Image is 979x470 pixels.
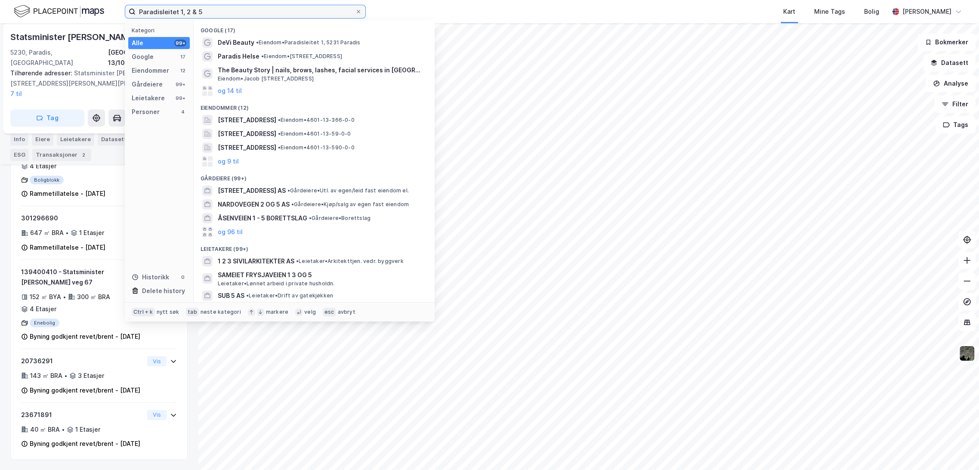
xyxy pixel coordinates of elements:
[179,67,186,74] div: 12
[936,429,979,470] div: Kontrollprogram for chat
[179,108,186,115] div: 4
[304,309,316,315] div: velg
[186,308,199,316] div: tab
[218,86,242,96] button: og 14 til
[218,270,424,280] span: SAMEIET FRYSJAVEIEN 1 3 OG 5
[30,385,140,396] div: Byning godkjent revet/brent - [DATE]
[291,201,409,208] span: Gårdeiere • Kjøp/salg av egen fast eiendom
[337,309,355,315] div: avbryt
[136,5,355,18] input: Søk på adresse, matrikkel, gårdeiere, leietakere eller personer
[32,149,91,161] div: Transaksjoner
[934,96,976,113] button: Filter
[278,117,281,123] span: •
[296,258,404,265] span: Leietaker • Arkitekttjen. vedr. byggverk
[21,267,144,288] div: 139400410 - Statsminister [PERSON_NAME] veg 67
[309,215,371,222] span: Gårdeiere • Borettslag
[57,133,94,145] div: Leietakere
[77,292,110,302] div: 300 ㎡ BRA
[21,213,144,223] div: 301296690
[218,129,276,139] span: [STREET_ADDRESS]
[63,294,66,300] div: •
[30,304,56,314] div: 4 Etasjer
[98,133,140,145] div: Datasett
[132,27,190,34] div: Kategori
[256,39,361,46] span: Eiendom • Paradisleitet 1, 5231 Paradis
[30,424,60,435] div: 40 ㎡ BRA
[194,239,435,254] div: Leietakere (99+)
[201,309,241,315] div: neste kategori
[10,47,108,68] div: 5230, Paradis, [GEOGRAPHIC_DATA]
[79,228,104,238] div: 1 Etasjer
[21,410,144,420] div: 23671891
[75,424,100,435] div: 1 Etasjer
[814,6,845,17] div: Mine Tags
[10,149,29,161] div: ESG
[218,37,254,48] span: DeVi Beauty
[194,20,435,36] div: Google (17)
[218,256,294,266] span: 1 2 3 SIVILARKITEKTER AS
[132,93,165,103] div: Leietakere
[296,258,299,264] span: •
[291,201,294,207] span: •
[256,39,259,46] span: •
[218,280,335,287] span: Leietaker • Lønnet arbeid i private husholdn.
[287,187,409,194] span: Gårdeiere • Utl. av egen/leid fast eiendom el.
[132,272,169,282] div: Historikk
[218,291,244,301] span: SUB 5 AS
[179,274,186,281] div: 0
[218,142,276,153] span: [STREET_ADDRESS]
[218,227,243,237] button: og 96 til
[147,356,167,366] button: Vis
[194,98,435,113] div: Eiendommer (12)
[926,75,976,92] button: Analyse
[10,68,181,99] div: Statsminister [PERSON_NAME][STREET_ADDRESS][PERSON_NAME][PERSON_NAME]
[218,65,424,75] span: The Beauty Story | nails, brows, lashes, facial services in [GEOGRAPHIC_DATA]
[132,107,160,117] div: Personer
[218,186,286,196] span: [STREET_ADDRESS] AS
[309,215,312,221] span: •
[21,356,144,366] div: 20736291
[30,439,140,449] div: Byning godkjent revet/brent - [DATE]
[218,75,314,82] span: Eiendom • Jacob [STREET_ADDRESS]
[278,130,281,137] span: •
[157,309,179,315] div: nytt søk
[132,308,155,316] div: Ctrl + k
[62,426,65,433] div: •
[142,286,185,296] div: Delete history
[132,65,169,76] div: Eiendommer
[278,130,351,137] span: Eiendom • 4601-13-59-0-0
[174,81,186,88] div: 99+
[923,54,976,71] button: Datasett
[323,308,336,316] div: esc
[783,6,795,17] div: Kart
[14,4,104,19] img: logo.f888ab2527a4732fd821a326f86c7f29.svg
[64,372,68,379] div: •
[132,38,143,48] div: Alle
[10,30,169,44] div: Statsminister [PERSON_NAME] Veg 67
[261,53,264,59] span: •
[936,429,979,470] iframe: Chat Widget
[30,189,105,199] div: Rammetillatelse - [DATE]
[936,116,976,133] button: Tags
[174,40,186,46] div: 99+
[147,410,167,420] button: Vis
[959,345,975,362] img: 9k=
[917,34,976,51] button: Bokmerker
[132,79,163,90] div: Gårdeiere
[179,53,186,60] div: 17
[132,52,154,62] div: Google
[30,371,62,381] div: 143 ㎡ BRA
[278,144,281,151] span: •
[10,133,28,145] div: Info
[30,242,105,253] div: Rammetillatelse - [DATE]
[194,168,435,184] div: Gårdeiere (99+)
[278,117,355,124] span: Eiendom • 4601-13-366-0-0
[218,156,239,167] button: og 9 til
[65,229,69,236] div: •
[30,331,140,342] div: Byning godkjent revet/brent - [DATE]
[30,292,61,302] div: 152 ㎡ BYA
[10,109,84,127] button: Tag
[218,213,307,223] span: ÅSENVEIEN 1 - 5 BORETTSLAG
[246,292,249,299] span: •
[79,151,88,159] div: 2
